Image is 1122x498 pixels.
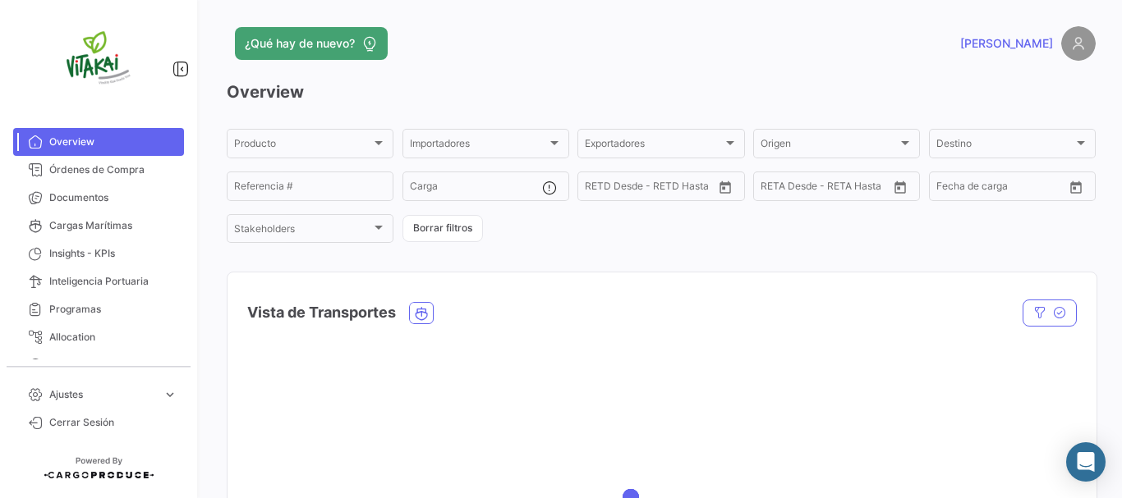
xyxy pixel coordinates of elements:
span: Producto [234,140,371,152]
a: Cargas Marítimas [13,212,184,240]
button: Open calendar [713,175,738,199]
h4: Vista de Transportes [247,301,396,324]
a: Allocation [13,323,184,351]
input: Hasta [626,183,687,194]
button: Ocean [410,303,433,323]
span: Documentos [49,190,177,205]
span: Destino [936,140,1074,152]
span: Inteligencia Portuaria [49,274,177,289]
a: Documentos [13,184,184,212]
span: Cargas Marítimas [49,218,177,233]
span: Overview [49,135,177,149]
span: ¿Qué hay de nuevo? [245,35,355,52]
span: Importadores [410,140,547,152]
input: Hasta [802,183,862,194]
div: Abrir Intercom Messenger [1066,442,1106,482]
a: Insights - KPIs [13,240,184,267]
input: Desde [761,183,790,194]
span: Órdenes de Compra [49,162,177,177]
input: Desde [936,183,966,194]
span: Exportadores [585,140,722,152]
button: Open calendar [1064,175,1088,199]
span: Allocation [49,330,177,345]
img: vitakai.png [57,20,140,102]
button: Borrar filtros [402,215,483,242]
span: Insights - KPIs [49,246,177,261]
input: Desde [585,183,614,194]
a: Inteligencia Portuaria [13,267,184,295]
span: Cerrar Sesión [49,415,177,430]
a: Programas [13,295,184,323]
a: Courier [13,351,184,379]
a: Overview [13,128,184,156]
span: Stakeholders [234,226,371,237]
button: Open calendar [888,175,913,199]
img: placeholder-user.png [1061,26,1096,61]
a: Órdenes de Compra [13,156,184,184]
span: Courier [49,358,177,372]
h3: Overview [227,80,1096,103]
span: Origen [761,140,898,152]
span: expand_more [163,387,177,402]
span: [PERSON_NAME] [960,35,1053,52]
input: Hasta [977,183,1038,194]
span: Programas [49,302,177,317]
span: Ajustes [49,387,156,402]
button: ¿Qué hay de nuevo? [235,27,388,60]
